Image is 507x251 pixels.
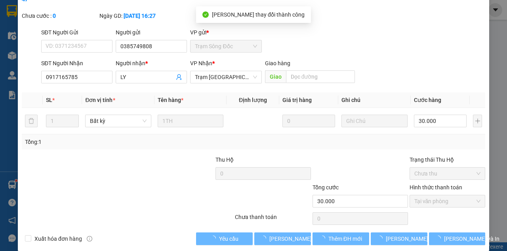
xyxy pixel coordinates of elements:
[282,115,335,127] input: 0
[99,11,175,20] div: Ngày GD:
[409,184,462,191] label: Hình thức thanh toán
[22,11,98,20] div: Chưa cước :
[53,13,56,19] b: 0
[429,232,485,245] button: [PERSON_NAME] và In
[444,234,499,243] span: [PERSON_NAME] và In
[328,234,362,243] span: Thêm ĐH mới
[202,11,209,18] span: check-circle
[4,52,51,76] b: 168 Quản Lộ Phụng Hiệp, Khóm 1
[409,155,485,164] div: Trạng thái Thu Hộ
[90,115,146,127] span: Bất kỳ
[313,184,339,191] span: Tổng cước
[195,40,257,52] span: Trạm Sông Đốc
[414,195,480,207] span: Tại văn phòng
[25,138,196,146] div: Tổng: 1
[4,4,32,32] img: logo.jpg
[190,60,212,66] span: VP Nhận
[338,92,410,108] th: Ghi chú
[4,53,10,58] span: environment
[4,34,55,51] li: VP BX Đồng Tâm CM
[282,97,312,103] span: Giá trị hàng
[212,11,305,18] span: [PERSON_NAME] thay đổi thành công
[234,213,312,226] div: Chưa thanh toán
[261,236,269,241] span: loading
[85,97,115,103] span: Đơn vị tính
[239,97,267,103] span: Định lượng
[116,59,187,68] div: Người nhận
[371,232,427,245] button: [PERSON_NAME] thay đổi
[41,59,112,68] div: SĐT Người Nhận
[4,4,115,19] li: Xe Khách THẮNG
[265,70,286,83] span: Giao
[313,232,369,245] button: Thêm ĐH mới
[158,97,183,103] span: Tên hàng
[377,236,386,241] span: loading
[158,115,223,127] input: VD: Bàn, Ghế
[25,115,38,127] button: delete
[320,236,328,241] span: loading
[341,115,407,127] input: Ghi Chú
[435,236,444,241] span: loading
[55,34,105,60] li: VP Trạm [GEOGRAPHIC_DATA]
[215,157,234,163] span: Thu Hộ
[265,60,290,66] span: Giao hàng
[190,28,261,37] div: VP gửi
[386,234,449,243] span: [PERSON_NAME] thay đổi
[286,70,355,83] input: Dọc đường
[87,236,92,242] span: info-circle
[473,115,482,127] button: plus
[196,232,253,245] button: Yêu cầu
[414,97,441,103] span: Cước hàng
[269,234,345,243] span: [PERSON_NAME] và Giao hàng
[254,232,311,245] button: [PERSON_NAME] và Giao hàng
[124,13,156,19] b: [DATE] 16:27
[46,97,52,103] span: SL
[176,74,182,80] span: user-add
[219,234,238,243] span: Yêu cầu
[31,234,85,243] span: Xuất hóa đơn hàng
[195,71,257,83] span: Trạm Sài Gòn
[210,236,219,241] span: loading
[414,168,480,179] span: Chưa thu
[41,28,112,37] div: SĐT Người Gửi
[116,28,187,37] div: Người gửi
